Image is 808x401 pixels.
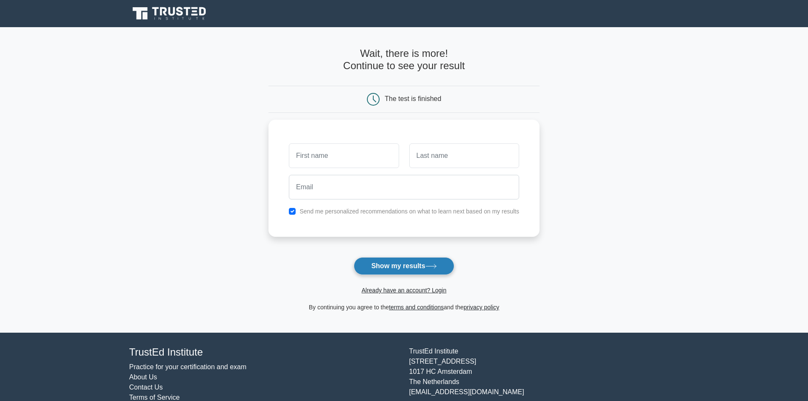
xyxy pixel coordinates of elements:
[289,175,519,199] input: Email
[129,346,399,359] h4: TrustEd Institute
[361,287,446,294] a: Already have an account? Login
[409,143,519,168] input: Last name
[129,363,247,370] a: Practice for your certification and exam
[289,143,399,168] input: First name
[389,304,444,311] a: terms and conditions
[268,48,540,72] h4: Wait, there is more! Continue to see your result
[129,394,180,401] a: Terms of Service
[129,384,163,391] a: Contact Us
[385,95,441,102] div: The test is finished
[263,302,545,312] div: By continuing you agree to the and the
[129,373,157,381] a: About Us
[464,304,499,311] a: privacy policy
[299,208,519,215] label: Send me personalized recommendations on what to learn next based on my results
[354,257,454,275] button: Show my results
